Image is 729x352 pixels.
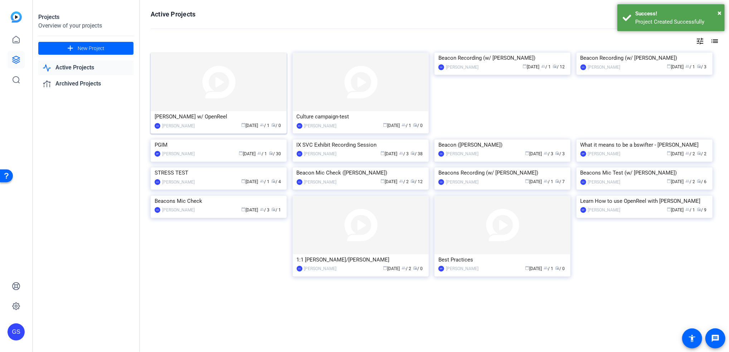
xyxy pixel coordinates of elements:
div: GS [155,179,160,185]
span: group [402,123,406,127]
span: calendar_today [241,179,246,183]
div: GS [580,179,586,185]
span: [DATE] [525,151,542,156]
span: / 3 [544,151,553,156]
div: Beacon Recording (w/ [PERSON_NAME]) [438,53,567,63]
div: Overview of your projects [38,21,133,30]
span: [DATE] [667,179,684,184]
span: calendar_today [667,207,671,211]
span: / 2 [399,179,409,184]
div: MP [580,151,586,157]
div: Projects [38,13,133,21]
span: New Project [78,45,105,52]
mat-icon: tune [696,37,704,45]
span: / 1 [402,123,412,128]
a: Archived Projects [38,77,133,91]
div: Beacon Recording (w/ [PERSON_NAME]) [580,53,709,63]
span: / 3 [399,151,409,156]
span: radio [271,123,276,127]
div: [PERSON_NAME] [588,64,621,71]
span: [DATE] [667,64,684,69]
span: / 1 [541,64,551,69]
img: blue-gradient.svg [11,11,22,23]
div: Success! [635,10,719,18]
span: / 1 [257,151,267,156]
div: [PERSON_NAME] [446,64,478,71]
div: 1:1 [PERSON_NAME]/[PERSON_NAME] [297,254,425,265]
div: GS [438,151,444,157]
span: radio [413,123,418,127]
span: / 12 [553,64,565,69]
span: / 2 [697,151,707,156]
span: / 1 [271,207,281,212]
div: [PERSON_NAME] [162,179,195,186]
span: radio [411,151,415,155]
span: group [544,266,548,270]
span: radio [269,151,273,155]
span: calendar_today [525,266,529,270]
div: Beacons Recording (w/ [PERSON_NAME]) [438,167,567,178]
div: [PERSON_NAME] [304,150,337,157]
div: [PERSON_NAME] [162,150,195,157]
span: / 0 [413,266,423,271]
span: radio [411,179,415,183]
span: calendar_today [381,179,385,183]
div: MP [438,266,444,272]
span: group [686,179,690,183]
span: [DATE] [381,151,398,156]
span: group [260,207,264,211]
span: / 2 [686,179,695,184]
span: [DATE] [239,151,256,156]
span: group [541,64,545,68]
div: GS [438,64,444,70]
span: / 1 [544,266,553,271]
div: [PERSON_NAME] [162,206,195,214]
div: [PERSON_NAME] w/ OpenReel [155,111,283,122]
div: [PERSON_NAME] [446,179,478,186]
span: [DATE] [383,266,400,271]
span: calendar_today [667,151,671,155]
span: group [402,266,406,270]
span: calendar_today [383,123,388,127]
div: [PERSON_NAME] [304,122,337,129]
span: × [718,9,721,17]
span: group [686,151,690,155]
span: calendar_today [667,64,671,68]
div: IX SVC Exhibit Recording Session [297,140,425,150]
span: [DATE] [241,179,258,184]
span: [DATE] [381,179,398,184]
span: [DATE] [667,207,684,212]
span: calendar_today [241,123,246,127]
div: [PERSON_NAME] [588,206,621,214]
span: / 1 [260,123,269,128]
div: [PERSON_NAME] [304,265,337,272]
button: Close [718,8,721,18]
button: New Project [38,42,133,55]
span: radio [697,151,701,155]
a: Active Projects [38,60,133,75]
span: radio [413,266,418,270]
span: group [544,151,548,155]
span: / 6 [697,179,707,184]
span: / 38 [411,151,423,156]
span: calendar_today [241,207,246,211]
span: / 12 [411,179,423,184]
span: / 7 [555,179,565,184]
div: Learn How to use OpenReel with [PERSON_NAME] [580,196,709,206]
span: / 1 [686,207,695,212]
div: MP [580,207,586,213]
span: / 3 [555,151,565,156]
div: GS [580,64,586,70]
div: Beacons Mic Check [155,196,283,206]
span: calendar_today [525,179,529,183]
div: GS [155,207,160,213]
div: GS [297,151,302,157]
span: group [260,179,264,183]
span: calendar_today [239,151,243,155]
span: radio [697,64,701,68]
span: radio [555,151,559,155]
span: calendar_today [383,266,388,270]
div: GS [155,123,160,129]
div: Culture campaign-test [297,111,425,122]
span: group [544,179,548,183]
